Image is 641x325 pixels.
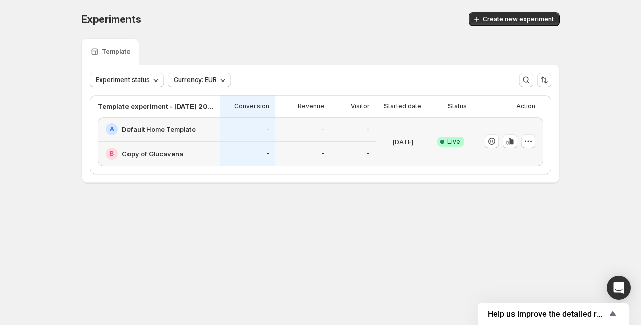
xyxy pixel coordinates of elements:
button: Currency: EUR [168,73,231,87]
p: - [266,150,269,158]
span: Experiment status [96,76,150,84]
p: Visitor [351,102,370,110]
div: Open Intercom Messenger [607,276,631,300]
h2: B [110,150,114,158]
span: Help us improve the detailed report for A/B campaigns [488,309,607,319]
p: Conversion [234,102,269,110]
button: Sort the results [537,73,551,87]
button: Create new experiment [469,12,560,26]
button: Experiment status [90,73,164,87]
span: Create new experiment [483,15,554,23]
button: Show survey - Help us improve the detailed report for A/B campaigns [488,308,619,320]
span: Experiments [81,13,141,25]
p: - [367,125,370,133]
span: Live [447,138,460,146]
p: Template experiment - [DATE] 20:47:58 [98,101,214,111]
p: - [367,150,370,158]
h2: Copy of Glucavena [122,149,183,159]
p: [DATE] [392,137,413,147]
p: Template [102,48,131,56]
p: - [266,125,269,133]
p: Revenue [298,102,325,110]
h2: A [110,125,114,133]
p: Started date [384,102,421,110]
p: Status [448,102,467,110]
p: Action [516,102,535,110]
p: - [322,125,325,133]
p: - [322,150,325,158]
span: Currency: EUR [174,76,217,84]
h2: Default Home Template [122,124,196,134]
